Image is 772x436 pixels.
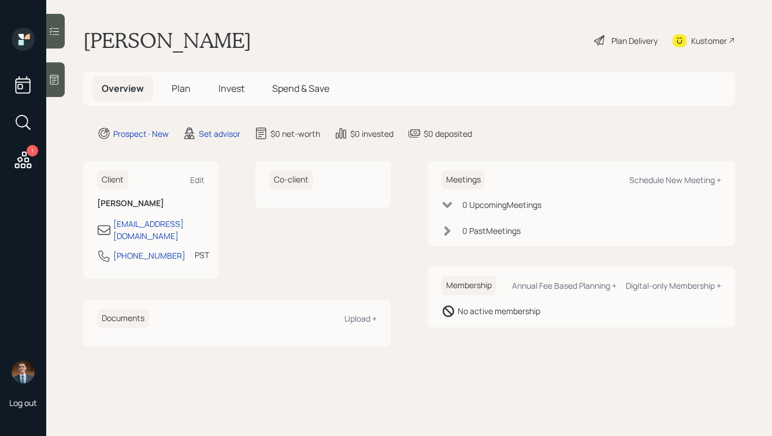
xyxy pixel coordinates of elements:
[458,305,540,317] div: No active membership
[441,276,496,295] h6: Membership
[218,82,244,95] span: Invest
[462,199,541,211] div: 0 Upcoming Meeting s
[462,225,521,237] div: 0 Past Meeting s
[102,82,144,95] span: Overview
[629,174,721,185] div: Schedule New Meeting +
[611,35,658,47] div: Plan Delivery
[199,128,240,140] div: Set advisor
[97,170,128,189] h6: Client
[350,128,394,140] div: $0 invested
[512,280,617,291] div: Annual Fee Based Planning +
[27,145,38,156] div: 1
[272,82,329,95] span: Spend & Save
[113,128,169,140] div: Prospect · New
[626,280,721,291] div: Digital-only Membership +
[270,128,320,140] div: $0 net-worth
[113,218,205,242] div: [EMAIL_ADDRESS][DOMAIN_NAME]
[269,170,313,189] h6: Co-client
[190,174,205,185] div: Edit
[83,28,251,53] h1: [PERSON_NAME]
[113,249,185,262] div: [PHONE_NUMBER]
[195,249,209,261] div: PST
[691,35,727,47] div: Kustomer
[97,309,149,328] h6: Documents
[97,199,205,208] h6: [PERSON_NAME]
[424,128,472,140] div: $0 deposited
[441,170,485,189] h6: Meetings
[12,360,35,383] img: hunter_neumayer.jpg
[172,82,191,95] span: Plan
[344,313,377,324] div: Upload +
[9,397,37,408] div: Log out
